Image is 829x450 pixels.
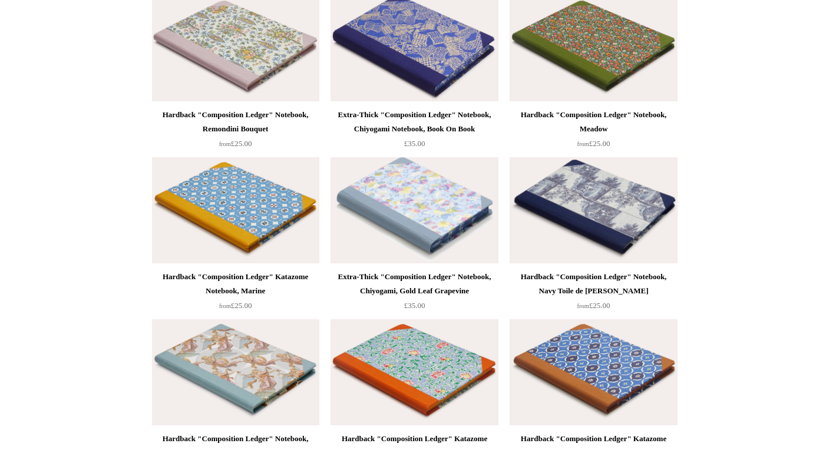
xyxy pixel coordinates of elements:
img: Hardback "Composition Ledger" Notebook, Navy Toile de Jouy [510,157,677,263]
span: from [577,141,589,147]
div: Hardback "Composition Ledger" Notebook, Meadow [513,108,674,136]
div: Hardback "Composition Ledger" Katazome Notebook, Marine [155,270,316,298]
a: Hardback "Composition Ledger" Katazome Notebook, Marine from£25.00 [152,270,319,318]
span: £25.00 [577,139,610,148]
a: Hardback "Composition Ledger" Notebook, Meadow from£25.00 [510,108,677,156]
img: Hardback "Composition Ledger" Katazome Notebook, Pools [510,319,677,425]
span: £25.00 [219,301,252,310]
img: Hardback "Composition Ledger" Katazome Notebook, Marine [152,157,319,263]
a: Hardback "Composition Ledger" Katazome Notebook, Pools Hardback "Composition Ledger" Katazome Not... [510,319,677,425]
div: Hardback "Composition Ledger" Notebook, Remondini Bouquet [155,108,316,136]
a: Hardback "Composition Ledger" Notebook, Navy Toile de Jouy Hardback "Composition Ledger" Notebook... [510,157,677,263]
a: Hardback "Composition Ledger" Katazome Notebook, Brocade Hardback "Composition Ledger" Katazome N... [331,319,498,425]
a: Hardback "Composition Ledger" Katazome Notebook, Marine Hardback "Composition Ledger" Katazome No... [152,157,319,263]
div: Hardback "Composition Ledger" Notebook, Navy Toile de [PERSON_NAME] [513,270,674,298]
img: Extra-Thick "Composition Ledger" Notebook, Chiyogami, Gold Leaf Grapevine [331,157,498,263]
span: £25.00 [219,139,252,148]
span: £35.00 [404,301,425,310]
a: Hardback "Composition Ledger" Notebook, Remondini Bouquet from£25.00 [152,108,319,156]
a: Hardback "Composition Ledger" Notebook, Navy Toile de [PERSON_NAME] from£25.00 [510,270,677,318]
span: £35.00 [404,139,425,148]
a: Extra-Thick "Composition Ledger" Notebook, Chiyogami, Gold Leaf Grapevine Extra-Thick "Compositio... [331,157,498,263]
a: Hardback "Composition Ledger" Notebook, Winged Aphrodite with Cherubs Hardback "Composition Ledge... [152,319,319,425]
span: £25.00 [577,301,610,310]
div: Extra-Thick "Composition Ledger" Notebook, Chiyogami, Gold Leaf Grapevine [333,270,495,298]
img: Hardback "Composition Ledger" Katazome Notebook, Brocade [331,319,498,425]
div: Extra-Thick "Composition Ledger" Notebook, Chiyogami Notebook, Book On Book [333,108,495,136]
span: from [219,303,231,309]
span: from [577,303,589,309]
span: from [219,141,231,147]
a: Extra-Thick "Composition Ledger" Notebook, Chiyogami Notebook, Book On Book £35.00 [331,108,498,156]
a: Extra-Thick "Composition Ledger" Notebook, Chiyogami, Gold Leaf Grapevine £35.00 [331,270,498,318]
img: Hardback "Composition Ledger" Notebook, Winged Aphrodite with Cherubs [152,319,319,425]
